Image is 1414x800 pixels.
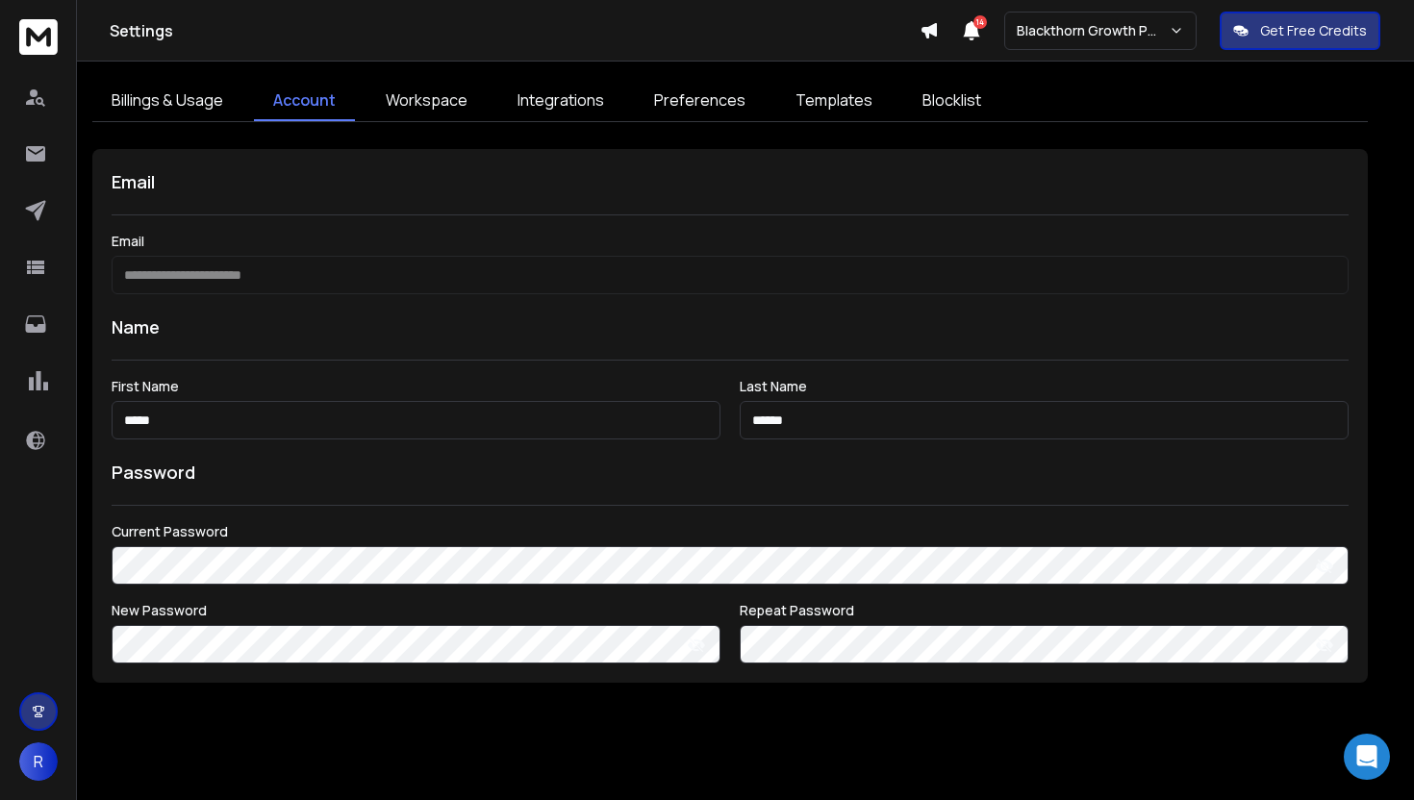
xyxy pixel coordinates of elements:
a: Templates [776,81,892,121]
button: R [19,742,58,781]
div: Open Intercom Messenger [1344,734,1390,780]
a: Account [254,81,355,121]
a: Blocklist [903,81,1000,121]
h1: Settings [110,19,920,42]
p: Get Free Credits [1260,21,1367,40]
label: First Name [112,380,720,393]
label: Email [112,235,1349,248]
h1: Password [112,459,195,486]
label: Last Name [740,380,1349,393]
label: Current Password [112,525,1349,538]
button: Get Free Credits [1220,12,1380,50]
p: Blackthorn Growth Partners [1017,21,1169,40]
span: 14 [973,15,987,29]
a: Integrations [498,81,623,121]
a: Billings & Usage [92,81,242,121]
a: Preferences [635,81,765,121]
label: New Password [112,604,720,617]
h1: Name [112,313,1349,340]
a: Workspace [366,81,487,121]
label: Repeat Password [740,604,1349,617]
h1: Email [112,168,1349,195]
